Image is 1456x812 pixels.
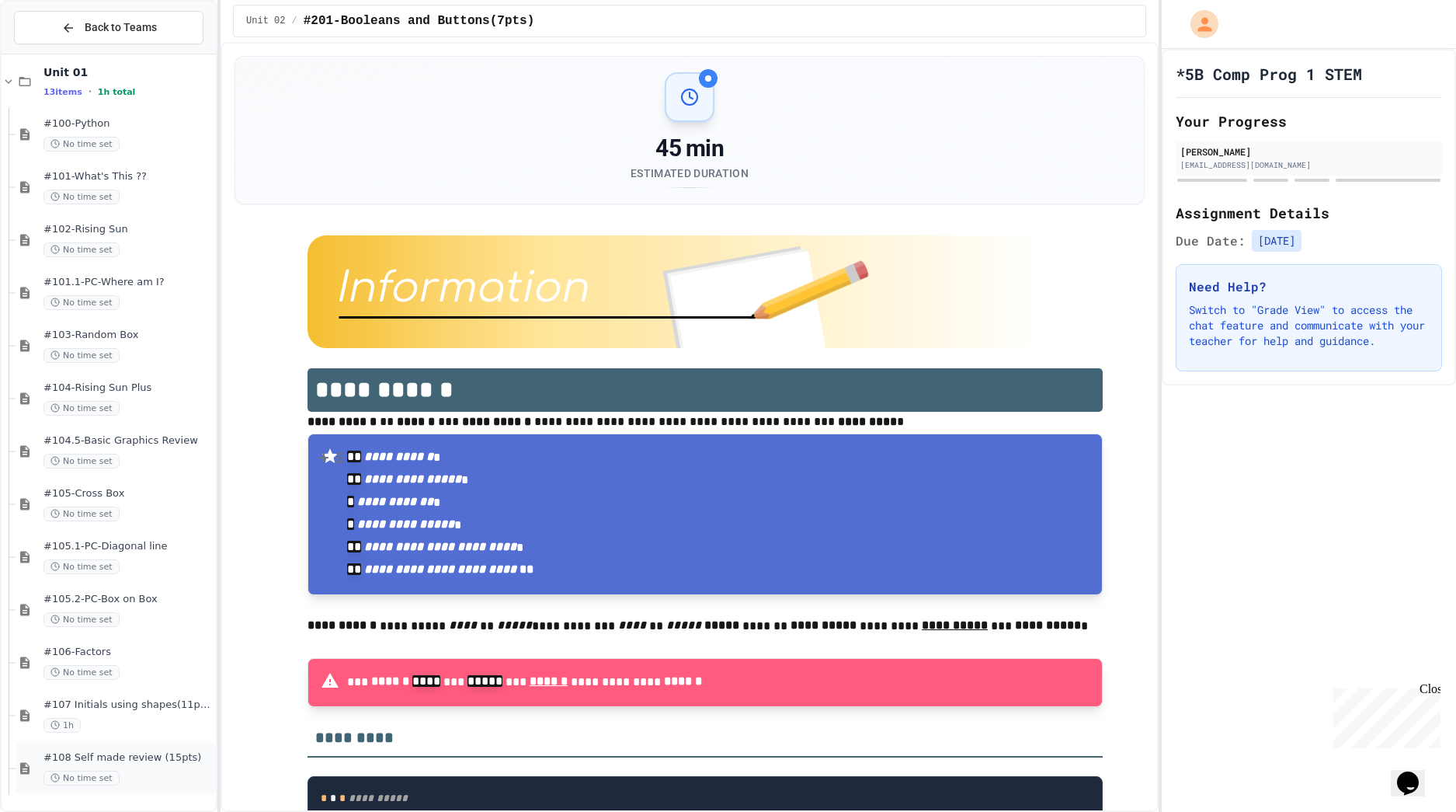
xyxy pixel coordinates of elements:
[43,699,213,712] span: #107 Initials using shapes(11pts)
[1180,145,1437,159] div: [PERSON_NAME]
[1327,682,1440,748] iframe: chat widget
[43,295,120,310] span: No time set
[1176,232,1246,250] span: Due Date:
[43,87,82,97] span: 13 items
[14,11,203,44] button: Back to Teams
[291,15,297,27] span: /
[631,134,749,162] div: 45 min
[43,242,120,257] span: No time set
[43,276,213,289] span: #101.1-PC-Where am I?
[43,612,120,627] span: No time set
[43,771,120,786] span: No time set
[1176,110,1442,132] h2: Your Progress
[43,646,213,659] span: #106-Factors
[43,401,120,416] span: No time set
[43,434,213,448] span: #104.5-Basic Graphics Review
[43,540,213,553] span: #105.1-PC-Diagonal line
[631,166,749,181] div: Estimated Duration
[98,87,136,97] span: 1h total
[304,12,535,30] span: #201-Booleans and Buttons(7pts)
[1252,230,1301,252] span: [DATE]
[43,190,120,204] span: No time set
[43,382,213,395] span: #104-Rising Sun Plus
[43,117,213,131] span: #100-Python
[1189,277,1429,296] h3: Need Help?
[89,85,92,98] span: •
[1391,750,1440,796] iframe: chat widget
[1189,302,1429,349] p: Switch to "Grade View" to access the chat feature and communicate with your teacher for help and ...
[43,137,120,152] span: No time set
[43,348,120,363] span: No time set
[43,223,213,236] span: #102-Rising Sun
[246,15,285,27] span: Unit 02
[43,454,120,469] span: No time set
[43,593,213,606] span: #105.2-PC-Box on Box
[43,170,213,183] span: #101-What's This ??
[1176,63,1362,85] h1: *5B Comp Prog 1 STEM
[1180,159,1437,171] div: [EMAIL_ADDRESS][DOMAIN_NAME]
[6,6,107,99] div: Chat with us now!Close
[43,751,213,765] span: #108 Self made review (15pts)
[43,718,81,733] span: 1h
[43,487,213,500] span: #105-Cross Box
[43,507,120,521] span: No time set
[43,65,213,79] span: Unit 01
[43,665,120,680] span: No time set
[85,19,157,36] span: Back to Teams
[43,329,213,342] span: #103-Random Box
[43,559,120,574] span: No time set
[1176,202,1442,224] h2: Assignment Details
[1174,6,1222,42] div: My Account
